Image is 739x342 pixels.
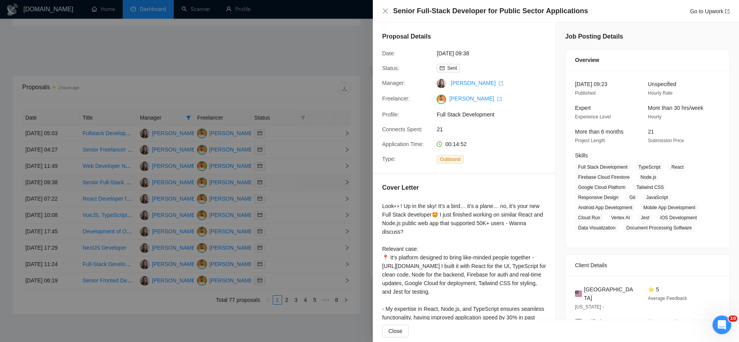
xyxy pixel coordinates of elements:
[447,65,457,71] span: Sent
[633,183,667,192] span: Tailwind CSS
[440,66,444,71] span: mail
[437,141,442,147] span: clock-circle
[575,138,605,143] span: Project Length
[382,126,423,132] span: Connects Spent:
[382,8,388,14] span: close
[575,319,601,325] span: ✅ Verified
[643,193,671,202] span: JavaScript
[575,203,635,212] span: Android App Development
[497,97,502,101] span: export
[725,9,730,14] span: export
[575,213,603,222] span: Cloud Run
[728,316,737,322] span: 10
[648,138,684,143] span: Submission Price
[382,111,399,118] span: Profile:
[575,81,607,87] span: [DATE] 09:23
[575,304,604,310] span: [US_STATE] -
[575,255,720,276] div: Client Details
[648,105,703,111] span: More than 30 hrs/week
[626,193,638,202] span: Git
[575,114,611,120] span: Experience Level
[388,327,402,335] span: Close
[637,173,660,182] span: Node.js
[575,183,628,192] span: Google Cloud Platform
[648,319,692,325] span: $66.7K Total Spent
[575,56,599,64] span: Overview
[575,224,619,232] span: Data Visualization
[382,156,395,162] span: Type:
[451,80,503,86] a: [PERSON_NAME] export
[575,173,633,182] span: Firebase Cloud Firestore
[499,81,503,86] span: export
[575,90,596,96] span: Published
[437,155,464,164] span: Outbound
[690,8,730,14] a: Go to Upworkexport
[382,65,399,71] span: Status:
[382,141,424,147] span: Application Time:
[382,32,431,41] h5: Proposal Details
[437,125,554,134] span: 21
[575,289,582,298] img: 🇺🇸
[635,163,664,171] span: TypeScript
[648,81,676,87] span: Unspecified
[608,213,633,222] span: Vertex AI
[584,285,635,302] span: [GEOGRAPHIC_DATA]
[648,129,654,135] span: 21
[382,80,405,86] span: Manager:
[713,316,731,334] iframe: Intercom live chat
[657,213,700,222] span: iOS Development
[648,286,659,293] span: ⭐ 5
[575,193,621,202] span: Responsive Design
[575,163,631,171] span: Full Stack Development
[382,50,395,56] span: Date:
[382,95,410,102] span: Freelancer:
[437,110,554,119] span: Full Stack Development
[449,95,502,102] a: [PERSON_NAME] export
[648,114,661,120] span: Hourly
[648,90,672,96] span: Hourly Rate
[382,8,388,14] button: Close
[575,105,591,111] span: Expert
[437,95,446,104] img: c1NLmzrk-0pBZjOo1nLSJnOz0itNHKTdmMHAt8VIsLFzaWqqsJDJtcFyV3OYvrqgu3
[668,163,686,171] span: React
[565,32,623,41] h5: Job Posting Details
[437,49,554,58] span: [DATE] 09:38
[382,183,419,192] h5: Cover Letter
[640,203,698,212] span: Mobile App Development
[648,296,687,301] span: Average Feedback
[445,141,467,147] span: 00:14:52
[382,325,409,337] button: Close
[393,6,588,16] h4: Senior Full-Stack Developer for Public Sector Applications
[638,213,653,222] span: Jest
[623,224,695,232] span: Document Processing Software
[575,152,588,159] span: Skills
[575,129,624,135] span: More than 6 months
